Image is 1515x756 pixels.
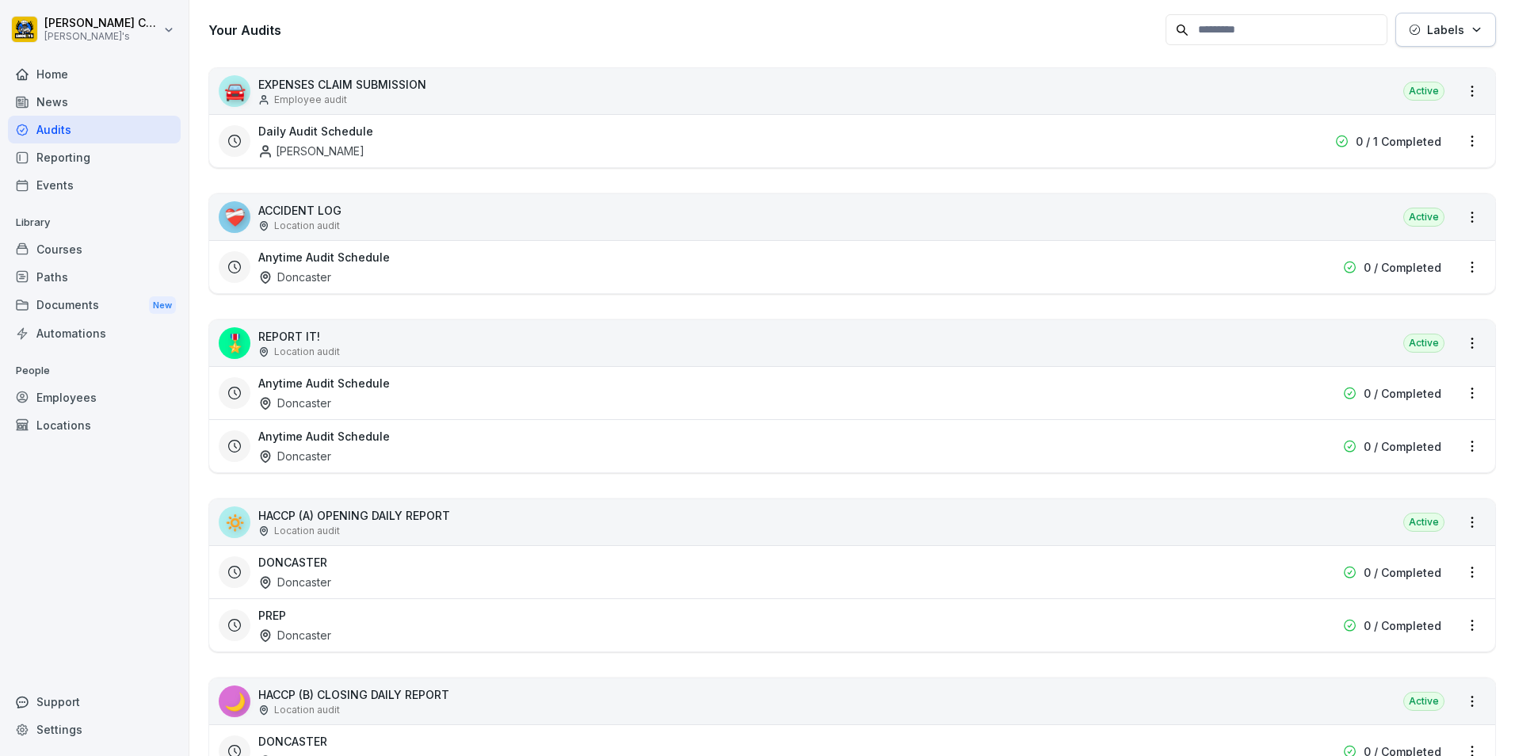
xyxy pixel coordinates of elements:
div: Documents [8,291,181,320]
button: Labels [1395,13,1496,47]
p: Location audit [274,703,340,717]
a: Paths [8,263,181,291]
div: Active [1403,692,1444,711]
h3: Anytime Audit Schedule [258,375,390,391]
p: HACCP (B) CLOSING DAILY REPORT [258,686,449,703]
p: [PERSON_NAME] Calladine [44,17,160,30]
div: 🎖️ [219,327,250,359]
h3: DONCASTER [258,554,327,571]
p: 0 / Completed [1364,438,1441,455]
a: Reporting [8,143,181,171]
div: Doncaster [258,448,331,464]
div: New [149,296,176,315]
a: Locations [8,411,181,439]
div: ❤️‍🩹 [219,201,250,233]
div: Active [1403,82,1444,101]
div: 🔅 [219,506,250,538]
p: Employee audit [274,93,347,107]
p: Location audit [274,219,340,233]
a: Events [8,171,181,199]
a: Automations [8,319,181,347]
h3: Anytime Audit Schedule [258,428,390,445]
p: REPORT IT! [258,328,340,345]
p: Location audit [274,345,340,359]
div: Doncaster [258,395,331,411]
a: Courses [8,235,181,263]
p: HACCP (A) OPENING DAILY REPORT [258,507,450,524]
div: 🌙 [219,685,250,717]
a: Audits [8,116,181,143]
a: DocumentsNew [8,291,181,320]
div: Active [1403,334,1444,353]
h3: PREP [258,607,286,624]
div: Active [1403,208,1444,227]
p: 0 / Completed [1364,259,1441,276]
div: Active [1403,513,1444,532]
p: Labels [1427,21,1464,38]
h3: Your Audits [208,21,1158,39]
div: [PERSON_NAME] [258,143,364,159]
p: [PERSON_NAME]'s [44,31,160,42]
div: Doncaster [258,574,331,590]
p: Location audit [274,524,340,538]
div: 🚘 [219,75,250,107]
a: Settings [8,716,181,743]
p: 0 / Completed [1364,564,1441,581]
div: Doncaster [258,269,331,285]
h3: Daily Audit Schedule [258,123,373,139]
div: Doncaster [258,627,331,643]
h3: DONCASTER [258,733,327,750]
p: People [8,358,181,384]
p: ACCIDENT LOG [258,202,342,219]
p: 0 / 1 Completed [1356,133,1441,150]
div: Support [8,688,181,716]
p: Library [8,210,181,235]
p: 0 / Completed [1364,385,1441,402]
a: Home [8,60,181,88]
h3: Anytime Audit Schedule [258,249,390,265]
a: Employees [8,384,181,411]
p: EXPENSES CLAIM SUBMISSION [258,76,426,93]
a: News [8,88,181,116]
p: 0 / Completed [1364,617,1441,634]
